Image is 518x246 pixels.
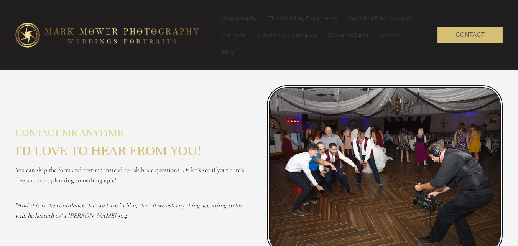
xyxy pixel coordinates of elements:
[216,26,251,43] a: Portraits
[375,26,408,43] a: Contact
[251,26,322,43] a: Video/Photo Samples
[437,27,503,43] a: Contact
[15,140,201,161] span: I'd love to hear from you!
[322,26,374,43] a: Senior Pictures
[216,43,240,60] a: Blog
[15,165,252,185] p: You can skip the form and text me instead to ask basic questions. Or let’s see if your date’s fre...
[456,31,485,38] span: Contact
[15,201,242,220] em: "And this is the confidence that we have in him, that, if we ask any thing according to his will,...
[15,125,123,140] span: Contact me anytime
[263,10,343,26] a: The Wedding Experience
[216,10,263,26] a: Videography
[15,23,199,47] img: logo-edit1
[216,10,422,60] nav: Menu
[343,10,416,26] a: Wedding Photography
